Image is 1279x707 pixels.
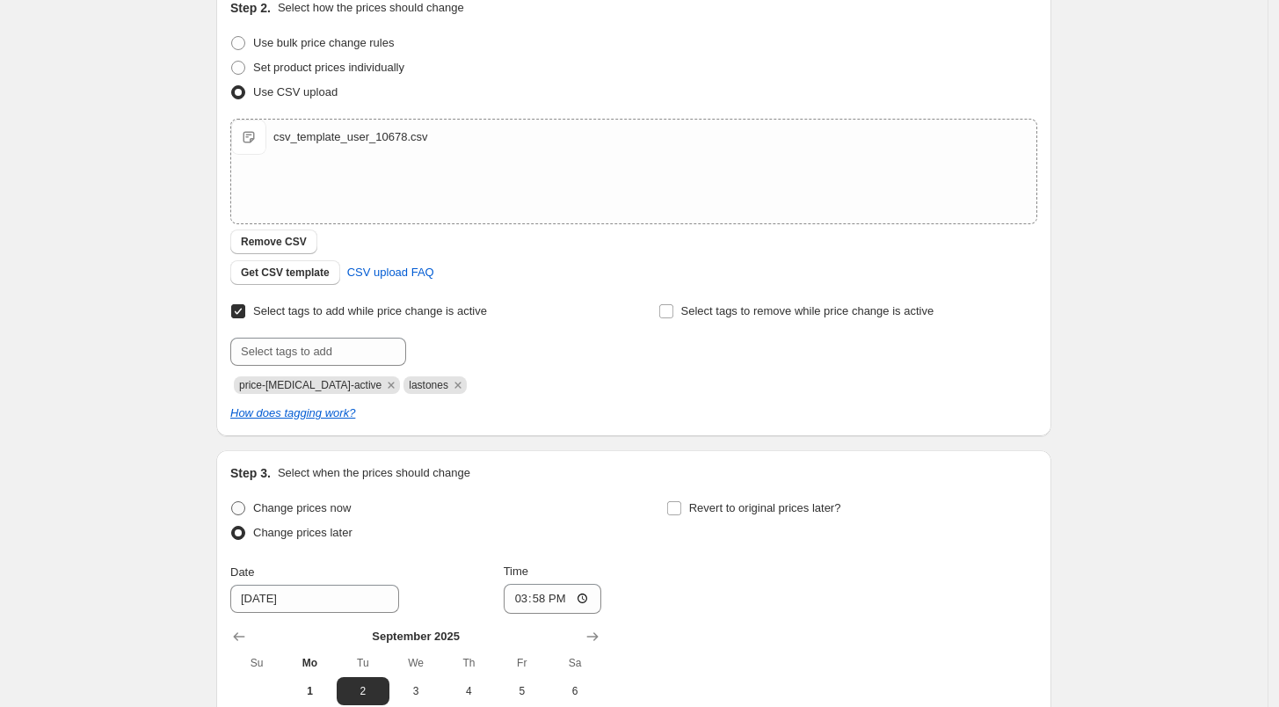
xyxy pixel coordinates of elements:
a: CSV upload FAQ [337,259,445,287]
button: Thursday September 4 2025 [442,677,495,705]
input: 12:00 [504,584,602,614]
span: Mo [290,656,329,670]
button: Remove lastones [450,377,466,393]
span: 5 [503,684,541,698]
span: price-change-job-active [239,379,382,391]
button: Today Monday September 1 2025 [283,677,336,705]
a: How does tagging work? [230,406,355,419]
span: CSV upload FAQ [347,264,434,281]
th: Friday [496,649,549,677]
button: Wednesday September 3 2025 [389,677,442,705]
th: Saturday [549,649,601,677]
span: We [396,656,435,670]
button: Remove CSV [230,230,317,254]
span: Use CSV upload [253,85,338,98]
span: Fr [503,656,541,670]
span: 4 [449,684,488,698]
span: Su [237,656,276,670]
button: Friday September 5 2025 [496,677,549,705]
button: Remove price-change-job-active [383,377,399,393]
input: 9/1/2025 [230,585,399,613]
span: 2 [344,684,382,698]
th: Tuesday [337,649,389,677]
span: Select tags to add while price change is active [253,304,487,317]
h2: Step 3. [230,464,271,482]
button: Saturday September 6 2025 [549,677,601,705]
span: Use bulk price change rules [253,36,394,49]
span: 1 [290,684,329,698]
th: Thursday [442,649,495,677]
span: Revert to original prices later? [689,501,841,514]
input: Select tags to add [230,338,406,366]
th: Wednesday [389,649,442,677]
th: Monday [283,649,336,677]
button: Tuesday September 2 2025 [337,677,389,705]
span: Tu [344,656,382,670]
th: Sunday [230,649,283,677]
span: Date [230,565,254,579]
span: Remove CSV [241,235,307,249]
p: Select when the prices should change [278,464,470,482]
span: 6 [556,684,594,698]
span: Get CSV template [241,266,330,280]
span: Change prices later [253,526,352,539]
span: Sa [556,656,594,670]
button: Get CSV template [230,260,340,285]
button: Show previous month, August 2025 [227,624,251,649]
span: Change prices now [253,501,351,514]
span: Th [449,656,488,670]
span: 3 [396,684,435,698]
span: Select tags to remove while price change is active [681,304,934,317]
button: Show next month, October 2025 [580,624,605,649]
span: Set product prices individually [253,61,404,74]
span: lastones [409,379,448,391]
div: csv_template_user_10678.csv [273,128,428,146]
span: Time [504,565,528,578]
